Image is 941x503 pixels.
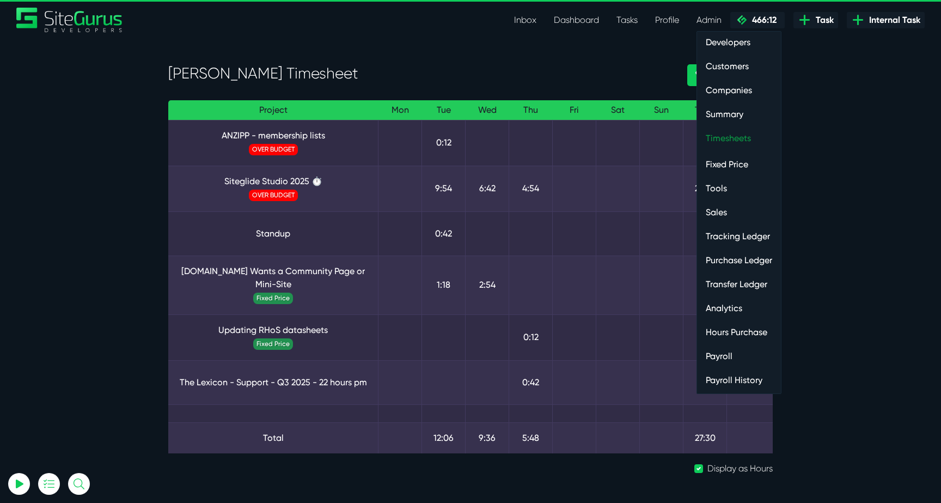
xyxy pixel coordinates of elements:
[688,9,730,31] a: Admin
[509,314,553,360] td: 0:12
[697,346,781,367] a: Payroll
[697,226,781,247] a: Tracking Ledger
[697,104,781,125] a: Summary
[683,120,727,166] td: 0:12
[253,338,293,350] span: Fixed Price
[177,324,369,337] a: Updating RHoS datasheets
[378,100,422,120] th: Mon
[35,192,155,215] button: Log In
[683,100,727,120] th: Total
[16,8,123,32] img: Sitegurus Logo
[422,166,466,211] td: 9:54
[249,144,298,155] span: OVER BUDGET
[697,128,781,149] a: Timesheets
[697,202,781,223] a: Sales
[847,12,925,28] a: Internal Task
[466,256,509,314] td: 2:54
[608,9,646,31] a: Tasks
[697,274,781,295] a: Transfer Ledger
[697,298,781,319] a: Analytics
[683,166,727,211] td: 21:30
[16,8,123,32] a: SiteGurus
[683,422,727,453] td: 27:30
[35,128,155,152] input: Email
[177,129,369,142] a: ANZIPP - membership lists
[697,154,781,175] a: Fixed Price
[466,422,509,453] td: 9:36
[697,369,781,391] a: Payroll History
[545,9,608,31] a: Dashboard
[697,32,781,53] a: Developers
[697,178,781,199] a: Tools
[697,56,781,77] a: Customers
[748,15,777,25] span: 466:12
[422,211,466,256] td: 0:42
[177,175,369,188] a: Siteglide Studio 2025 ⏱️
[177,376,369,389] a: The Lexicon - Support - Q3 2025 - 22 hours pm
[596,100,640,120] th: Sat
[683,256,727,314] td: 4:12
[422,100,466,120] th: Tue
[553,100,596,120] th: Fri
[793,12,838,28] a: Task
[422,256,466,314] td: 1:18
[422,120,466,166] td: 0:12
[505,9,545,31] a: Inbox
[646,9,688,31] a: Profile
[177,227,369,240] a: Standup
[177,265,369,291] a: [DOMAIN_NAME] Wants a Community Page or Mini-Site
[687,64,707,86] a: ‹
[683,211,727,256] td: 0:42
[509,166,553,211] td: 4:54
[168,64,671,83] h3: [PERSON_NAME] Timesheet
[697,80,781,101] a: Companies
[422,422,466,453] td: 12:06
[509,422,553,453] td: 5:48
[683,360,727,404] td: 0:42
[697,322,781,343] a: Hours Purchase
[730,12,785,28] a: 466:12
[168,100,378,120] th: Project
[168,422,378,453] td: Total
[697,250,781,271] a: Purchase Ledger
[466,100,509,120] th: Wed
[253,293,293,304] span: Fixed Price
[466,166,509,211] td: 6:42
[640,100,683,120] th: Sun
[811,14,834,27] span: Task
[509,360,553,404] td: 0:42
[509,100,553,120] th: Thu
[683,314,727,360] td: 0:12
[865,14,920,27] span: Internal Task
[707,462,773,475] label: Display as Hours
[249,190,298,201] span: OVER BUDGET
